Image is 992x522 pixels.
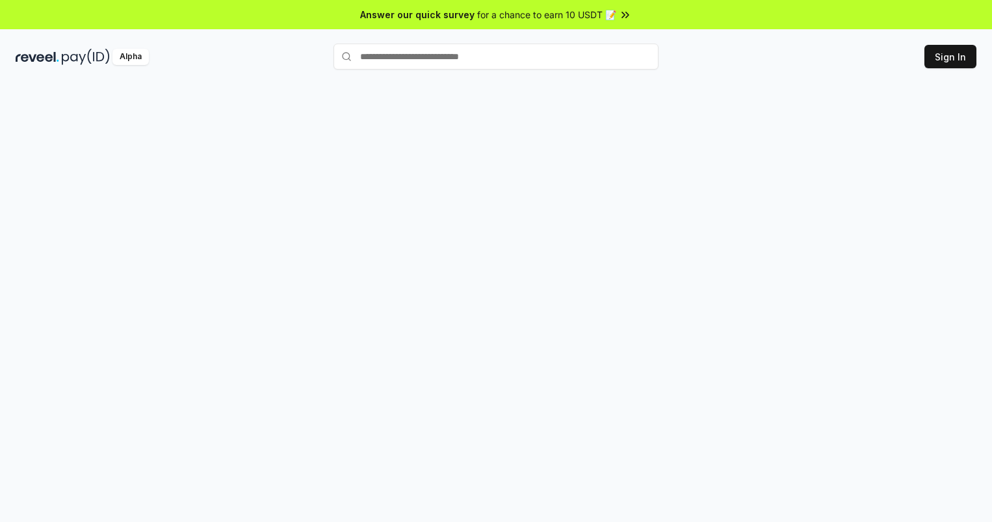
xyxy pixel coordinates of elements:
span: Answer our quick survey [360,8,475,21]
img: pay_id [62,49,110,65]
img: reveel_dark [16,49,59,65]
span: for a chance to earn 10 USDT 📝 [477,8,616,21]
button: Sign In [924,45,976,68]
div: Alpha [112,49,149,65]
